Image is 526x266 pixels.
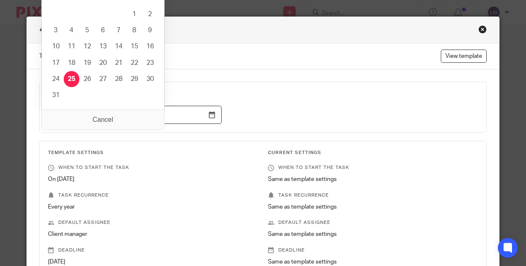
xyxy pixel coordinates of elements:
[142,38,158,55] button: 16
[127,6,142,22] button: 1
[48,219,258,226] p: Default assignee
[64,71,79,87] button: 25
[48,90,478,97] h3: Next task scheduled to start on
[441,50,487,63] a: View template
[268,230,478,238] p: Same as template settings
[39,25,142,35] h1: Recurring task configuration
[142,55,158,71] button: 23
[111,71,127,87] button: 28
[127,22,142,38] button: 8
[95,22,111,38] button: 6
[48,87,64,103] button: 31
[48,247,258,254] p: Deadline
[48,175,258,183] p: On [DATE]
[111,55,127,71] button: 21
[95,38,111,55] button: 13
[127,55,142,71] button: 22
[268,258,478,266] p: Same as template settings
[127,38,142,55] button: 15
[268,203,478,211] p: Same as template settings
[142,71,158,87] button: 30
[48,22,64,38] button: 3
[268,247,478,254] p: Deadline
[64,55,79,71] button: 18
[79,38,95,55] button: 12
[79,55,95,71] button: 19
[127,71,142,87] button: 29
[268,164,478,171] p: When to start the task
[95,71,111,87] button: 27
[64,38,79,55] button: 11
[39,52,161,60] span: This task is based on the template
[268,150,478,156] h3: Current Settings
[48,164,258,171] p: When to start the task
[48,203,258,211] p: Every year
[48,258,258,266] p: [DATE]
[48,106,222,124] input: Use the arrow keys to pick a date
[142,6,158,22] button: 2
[48,150,258,156] h3: Template Settings
[64,22,79,38] button: 4
[48,192,258,199] p: Task recurrence
[111,22,127,38] button: 7
[79,22,95,38] button: 5
[48,38,64,55] button: 10
[268,219,478,226] p: Default assignee
[48,230,258,238] p: Client manager
[48,71,64,87] button: 24
[95,55,111,71] button: 20
[478,25,487,33] div: Close this dialog window
[111,38,127,55] button: 14
[142,22,158,38] button: 9
[48,55,64,71] button: 17
[79,71,95,87] button: 26
[268,192,478,199] p: Task recurrence
[268,175,478,183] p: Same as template settings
